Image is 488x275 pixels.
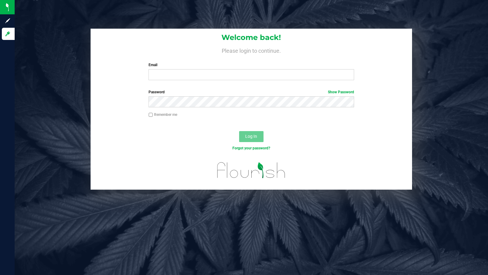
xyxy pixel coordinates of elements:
img: flourish_logo.svg [211,157,292,183]
label: Email [149,62,354,68]
a: Show Password [328,90,354,94]
h4: Please login to continue. [91,46,412,54]
a: Forgot your password? [232,146,270,150]
h1: Welcome back! [91,34,412,41]
inline-svg: Sign up [5,18,11,24]
span: Log In [245,134,257,139]
label: Remember me [149,112,177,117]
button: Log In [239,131,264,142]
span: Password [149,90,165,94]
inline-svg: Log in [5,31,11,37]
input: Remember me [149,113,153,117]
